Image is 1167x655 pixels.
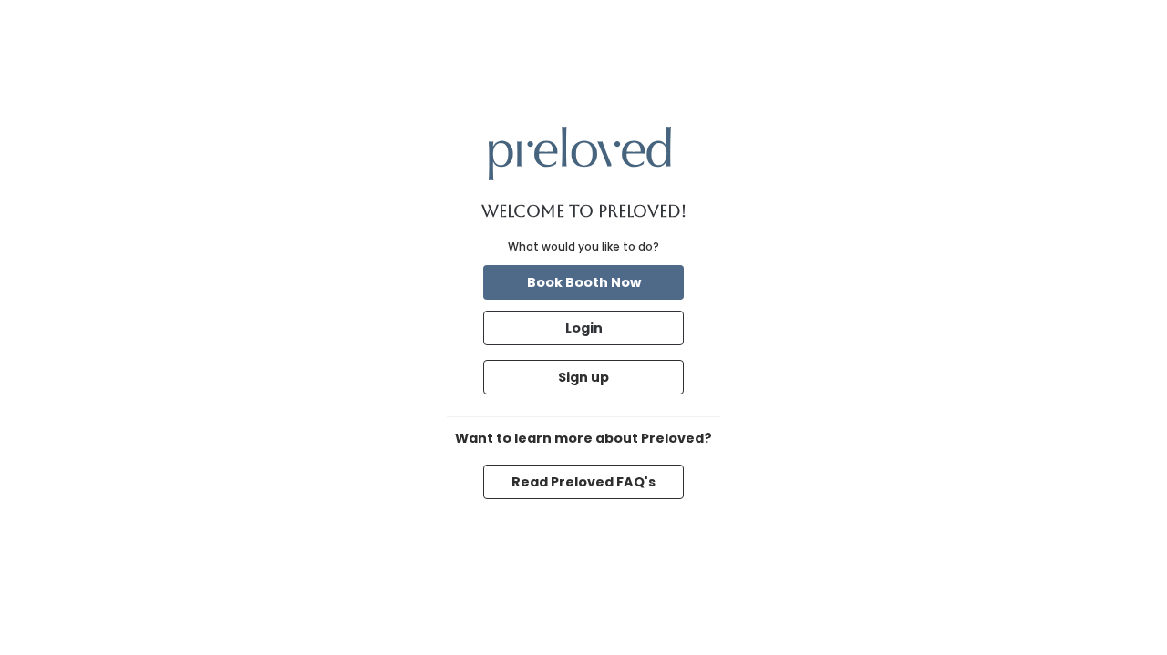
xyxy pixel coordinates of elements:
button: Sign up [483,360,684,394]
h1: Welcome to Preloved! [481,202,687,220]
button: Book Booth Now [483,265,684,300]
button: Read Preloved FAQ's [483,465,684,499]
img: preloved logo [489,127,671,180]
h6: Want to learn more about Preloved? [447,432,720,446]
button: Login [483,311,684,345]
a: Sign up [480,356,687,398]
a: Login [480,307,687,349]
div: What would you like to do? [508,239,659,255]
